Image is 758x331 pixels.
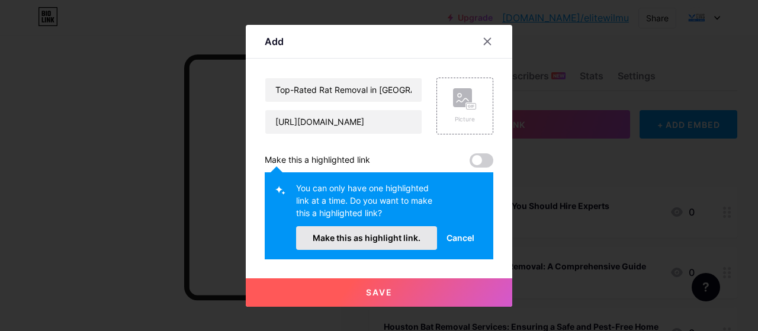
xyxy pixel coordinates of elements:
span: Save [366,287,393,297]
span: Make this as highlight link. [313,233,420,243]
button: Make this as highlight link. [296,226,437,250]
div: Picture [453,115,477,124]
input: URL [265,110,422,134]
button: Cancel [437,226,484,250]
input: Title [265,78,422,102]
div: Make this a highlighted link [265,153,370,168]
div: You can only have one highlighted link at a time. Do you want to make this a highlighted link? [296,182,437,226]
button: Save [246,278,512,307]
span: Cancel [447,232,474,244]
div: Add [265,34,284,49]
